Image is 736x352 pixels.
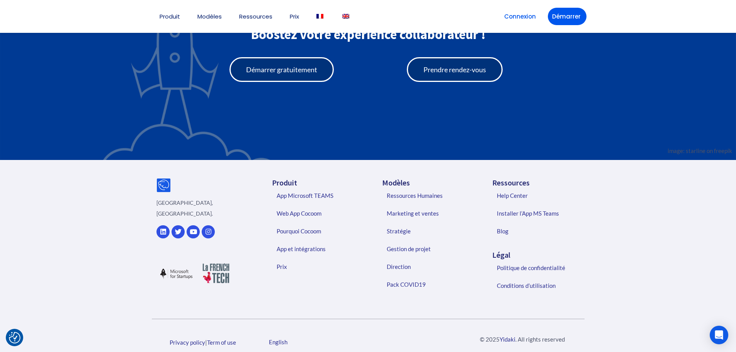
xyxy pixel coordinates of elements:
[269,240,368,258] a: App et intégrations
[269,222,368,240] a: Pourquoi Cocoom
[269,258,368,275] a: Prix
[152,337,254,348] div: |
[382,179,478,187] h5: Modèles
[489,204,588,222] a: Installer l’App MS Teams
[423,66,486,73] span: Prendre rendez-vous
[207,339,236,346] a: Term of use
[548,8,586,25] a: Démarrer
[9,332,20,343] img: Revisit consent button
[379,275,478,293] a: Pack COVID19
[160,14,180,19] a: Produit
[489,222,588,240] a: Blog
[239,14,272,19] a: Ressources
[379,222,478,240] a: Stratégie
[272,179,368,187] h5: Produit
[9,332,20,343] button: Consent Preferences
[379,258,478,275] a: Direction
[290,14,299,19] a: Prix
[316,14,323,19] img: Français
[379,187,478,204] a: Ressources Humaines
[492,179,588,187] h5: Ressources
[156,197,236,219] p: [GEOGRAPHIC_DATA], [GEOGRAPHIC_DATA].
[710,326,728,344] div: Open Intercom Messenger
[229,57,334,82] a: Démarrer gratuitement
[668,147,732,154] a: image: starline on freepik
[460,334,585,345] p: © 2025 . All rights reserved
[489,259,588,277] a: Politique de confidentialité
[489,277,588,294] a: Conditions d’utilisation
[269,187,368,204] a: App Microsoft TEAMS
[197,14,222,19] a: Modèles
[269,204,368,222] a: Web App Cocoom
[246,66,317,73] span: Démarrer gratuitement
[170,339,205,346] a: Privacy policy
[265,337,291,347] a: English
[500,8,540,25] a: Connexion
[489,187,588,204] a: Help Center
[492,251,588,259] h5: Légal
[379,204,478,222] a: Marketing et ventes
[379,240,478,258] a: Gestion de projet
[500,336,515,343] a: Yidaki
[407,57,503,82] a: Prendre rendez-vous
[269,338,287,345] span: English
[342,14,349,19] img: Anglais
